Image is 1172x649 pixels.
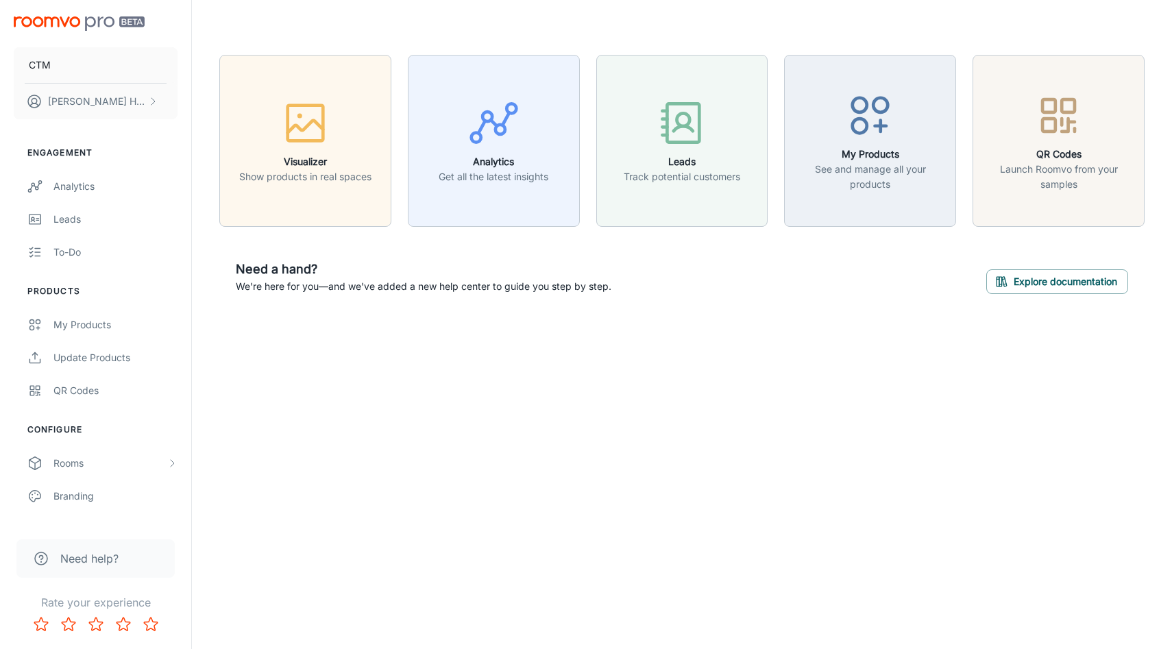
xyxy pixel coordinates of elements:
p: See and manage all your products [793,162,947,192]
div: To-do [53,245,178,260]
button: Explore documentation [986,269,1128,294]
h6: Leads [624,154,740,169]
button: [PERSON_NAME] Hall [14,84,178,119]
h6: My Products [793,147,947,162]
p: We're here for you—and we've added a new help center to guide you step by step. [236,279,611,294]
div: My Products [53,317,178,332]
p: Track potential customers [624,169,740,184]
button: CTM [14,47,178,83]
p: [PERSON_NAME] Hall [48,94,145,109]
a: My ProductsSee and manage all your products [784,133,956,147]
h6: Analytics [439,154,548,169]
p: CTM [29,58,51,73]
p: Launch Roomvo from your samples [981,162,1136,192]
div: Leads [53,212,178,227]
a: LeadsTrack potential customers [596,133,768,147]
button: QR CodesLaunch Roomvo from your samples [973,55,1145,227]
div: Update Products [53,350,178,365]
button: LeadsTrack potential customers [596,55,768,227]
div: Analytics [53,179,178,194]
p: Show products in real spaces [239,169,371,184]
button: AnalyticsGet all the latest insights [408,55,580,227]
a: QR CodesLaunch Roomvo from your samples [973,133,1145,147]
h6: Visualizer [239,154,371,169]
button: My ProductsSee and manage all your products [784,55,956,227]
h6: Need a hand? [236,260,611,279]
a: AnalyticsGet all the latest insights [408,133,580,147]
img: Roomvo PRO Beta [14,16,145,31]
a: Explore documentation [986,273,1128,287]
h6: QR Codes [981,147,1136,162]
button: VisualizerShow products in real spaces [219,55,391,227]
p: Get all the latest insights [439,169,548,184]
